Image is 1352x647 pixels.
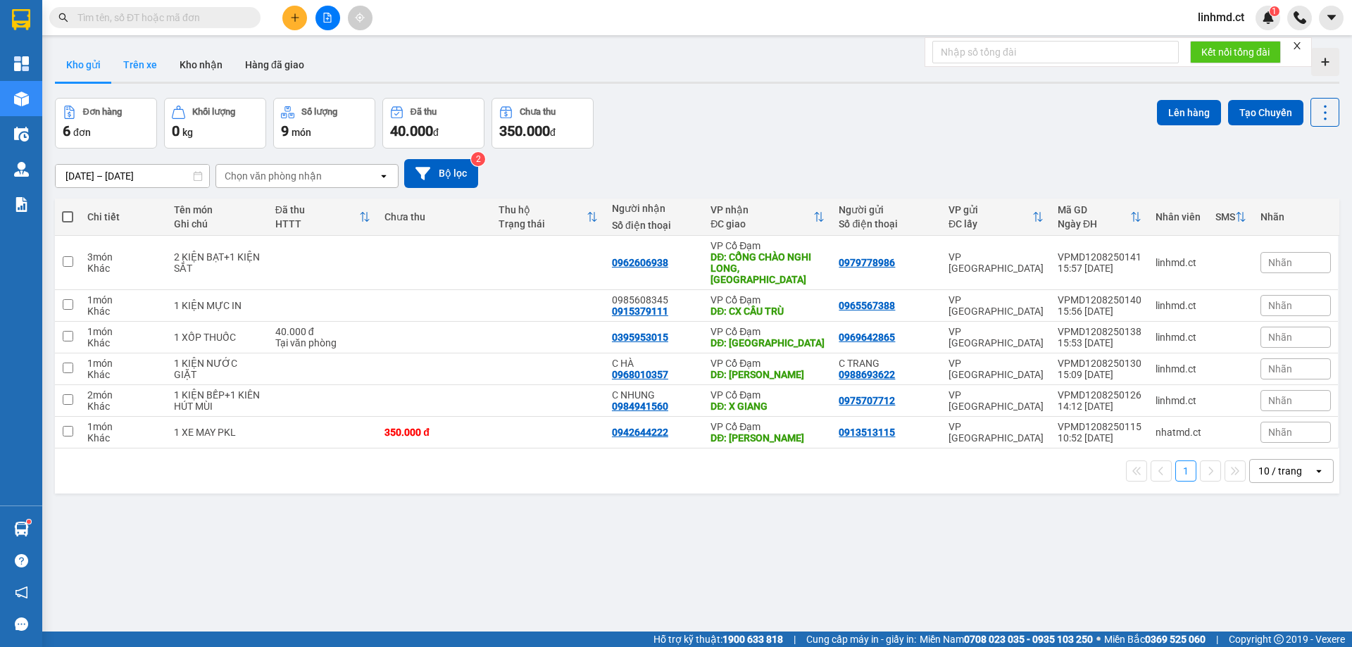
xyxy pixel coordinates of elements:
img: icon-new-feature [1262,11,1275,24]
th: Toggle SortBy [268,199,377,236]
div: Nhân viên [1156,211,1201,222]
div: VP [GEOGRAPHIC_DATA] [949,326,1044,348]
button: caret-down [1319,6,1344,30]
div: 0942644222 [612,427,668,438]
img: dashboard-icon [14,56,29,71]
div: Người gửi [839,204,934,215]
button: 1 [1175,460,1196,482]
span: 0 [172,123,180,139]
button: Tạo Chuyến [1228,100,1303,125]
span: Nhãn [1268,363,1292,375]
div: 3 món [87,251,160,263]
div: Ngày ĐH [1058,218,1130,230]
img: warehouse-icon [14,92,29,106]
button: file-add [315,6,340,30]
div: Khác [87,432,160,444]
button: aim [348,6,373,30]
div: 15:56 [DATE] [1058,306,1141,317]
div: 0915379111 [612,306,668,317]
div: VP [GEOGRAPHIC_DATA] [949,251,1044,274]
span: Nhãn [1268,257,1292,268]
button: Hàng đã giao [234,48,315,82]
span: Nhãn [1268,395,1292,406]
div: Thu hộ [499,204,587,215]
div: VPMD1208250141 [1058,251,1141,263]
div: VP Cổ Đạm [711,294,825,306]
button: Bộ lọc [404,159,478,188]
div: Khác [87,263,160,274]
span: 9 [281,123,289,139]
div: 15:09 [DATE] [1058,369,1141,380]
span: đ [433,127,439,138]
div: 2 KIỆN BẠT+1 KIỆN SẮT [174,251,261,274]
div: VPMD1208250126 [1058,389,1141,401]
div: VP Cổ Đạm [711,389,825,401]
input: Tìm tên, số ĐT hoặc mã đơn [77,10,244,25]
div: Khác [87,369,160,380]
div: linhmd.ct [1156,257,1201,268]
div: Khối lượng [192,107,235,117]
img: logo-vxr [12,9,30,30]
div: VP [GEOGRAPHIC_DATA] [949,294,1044,317]
div: Trạng thái [499,218,587,230]
div: 1 món [87,294,160,306]
div: 2 món [87,389,160,401]
div: SMS [1215,211,1235,222]
div: 1 món [87,358,160,369]
span: 40.000 [390,123,433,139]
svg: open [1313,465,1325,477]
th: Toggle SortBy [941,199,1051,236]
span: món [292,127,311,138]
div: Đơn hàng [83,107,122,117]
div: 0395953015 [612,332,668,343]
button: Khối lượng0kg [164,98,266,149]
div: 0968010357 [612,369,668,380]
svg: open [378,170,389,182]
div: Khác [87,337,160,348]
div: nhatmd.ct [1156,427,1201,438]
div: DĐ: CX CẦU TRÙ [711,306,825,317]
div: DĐ: BÌNH LỘC [711,337,825,348]
div: linhmd.ct [1156,395,1201,406]
div: C HÀ [612,358,696,369]
div: VP [GEOGRAPHIC_DATA] [949,389,1044,412]
div: VP Cổ Đạm [711,358,825,369]
div: 1 món [87,421,160,432]
div: Nhãn [1260,211,1331,222]
span: question-circle [15,554,28,567]
div: 1 KIỆN MỰC IN [174,300,261,311]
div: C TRANG [839,358,934,369]
div: linhmd.ct [1156,300,1201,311]
div: VPMD1208250130 [1058,358,1141,369]
div: linhmd.ct [1156,332,1201,343]
div: 0969642865 [839,332,895,343]
span: aim [355,13,365,23]
button: plus [282,6,307,30]
div: 350.000 đ [384,427,484,438]
span: | [794,632,796,647]
div: C NHUNG [612,389,696,401]
div: DĐ: X GIANG [711,401,825,412]
sup: 1 [1270,6,1279,16]
span: kg [182,127,193,138]
div: VP gửi [949,204,1032,215]
img: warehouse-icon [14,522,29,536]
div: 0985608345 [612,294,696,306]
sup: 2 [471,152,485,166]
span: Nhãn [1268,427,1292,438]
div: Chi tiết [87,211,160,222]
div: VP [GEOGRAPHIC_DATA] [949,358,1044,380]
span: ⚪️ [1096,636,1101,642]
div: 10:52 [DATE] [1058,432,1141,444]
input: Nhập số tổng đài [932,41,1179,63]
div: ĐC lấy [949,218,1032,230]
span: copyright [1274,634,1284,644]
img: warehouse-icon [14,162,29,177]
div: Người nhận [612,203,696,214]
strong: 0708 023 035 - 0935 103 250 [964,634,1093,645]
div: VP Cổ Đạm [711,326,825,337]
div: linhmd.ct [1156,363,1201,375]
span: caret-down [1325,11,1338,24]
span: 1 [1272,6,1277,16]
div: 0965567388 [839,300,895,311]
